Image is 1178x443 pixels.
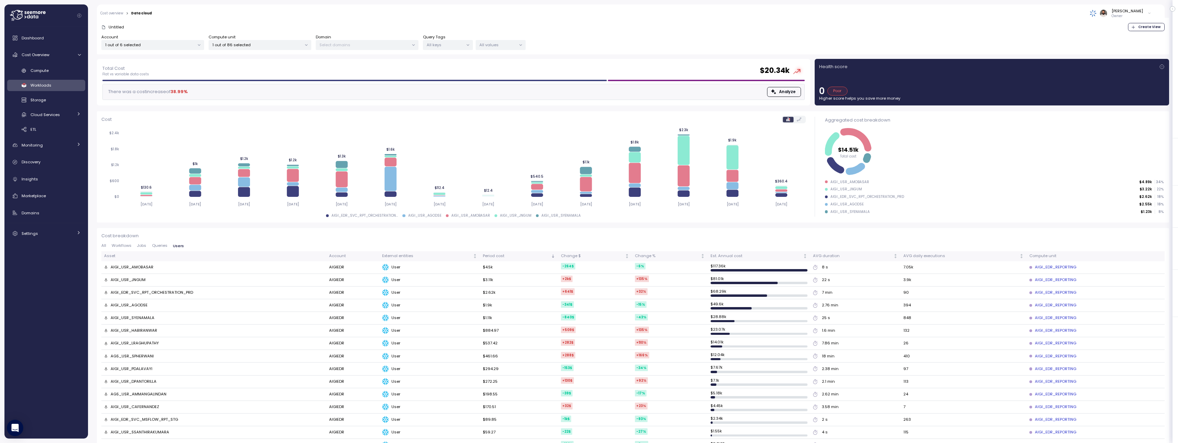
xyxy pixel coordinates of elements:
[382,378,477,385] div: User
[480,363,558,375] td: $294.29
[901,350,1027,363] td: 410
[779,87,795,97] span: Analyze
[22,231,38,236] span: Settings
[1155,202,1163,207] p: 18 %
[480,312,558,325] td: $1.11k
[319,42,409,48] p: Select domains
[822,328,835,334] div: 1.6 min
[708,426,810,439] td: $ 1.55k
[1029,290,1076,296] a: AIGI_EDR_REPORTING
[106,88,188,95] div: There was a cost increase of
[1029,302,1076,308] a: AIGI_EDR_REPORTING
[326,401,379,414] td: AIGIEDR
[711,253,802,259] div: Est. Annual cost
[111,340,159,346] div: AIGI_USR_LRAGHUPATHY
[111,277,146,283] div: AIGI_USR_JNGUM
[480,401,558,414] td: $170.51
[7,48,85,62] a: Cost Overview
[30,68,49,73] span: Compute
[700,254,705,258] div: Not sorted
[171,88,188,95] div: 38.99 %
[326,376,379,388] td: AIGIEDR
[7,65,85,76] a: Compute
[822,277,830,283] div: 22 s
[561,365,574,371] div: -153 $
[822,417,828,423] div: 2 s
[561,428,572,435] div: -22 $
[30,83,51,88] span: Workloads
[22,142,43,148] span: Monitoring
[819,87,825,96] p: 0
[635,276,649,282] div: +135 %
[1029,404,1076,410] a: AIGI_EDR_REPORTING
[480,414,558,426] td: $89.85
[131,12,152,15] div: Data cloud
[635,352,649,358] div: +166 %
[111,315,154,321] div: AIGI_USR_SYENAMALA
[434,186,444,190] tspan: $112.4
[7,124,85,135] a: ETL
[382,366,477,372] div: User
[75,13,84,18] button: Collapse navigation
[1112,8,1143,14] div: [PERSON_NAME]
[114,194,119,199] tspan: $0
[1029,277,1076,283] div: AIGI_EDR_REPORTING
[838,145,859,153] tspan: $14.51k
[382,302,477,309] div: User
[632,251,708,261] th: Change %Not sorted
[1029,340,1076,346] a: AIGI_EDR_REPORTING
[708,388,810,401] td: $ 5.18k
[7,80,85,91] a: Workloads
[482,202,494,206] tspan: [DATE]
[111,328,157,334] div: AIGI_USR_HABIRANWAR
[1029,417,1076,423] a: AIGI_EDR_REPORTING
[379,251,480,261] th: External entitiesNot sorted
[484,188,493,192] tspan: $12.4
[382,277,477,283] div: User
[901,287,1027,299] td: 90
[822,264,828,270] div: 8 s
[822,429,828,435] div: 4 s
[104,253,324,259] div: Asset
[822,315,830,321] div: 25 s
[111,391,166,397] div: AGS_USR_AMMANGALINDAN
[558,251,632,261] th: Change $Not sorted
[110,178,119,183] tspan: $600
[830,194,904,199] div: AIGI_EDR_SVC_RPT_ORCHESTRATION_PRD
[708,401,810,414] td: $ 4.45k
[1139,180,1152,185] p: $4.89k
[30,112,60,117] span: Cloud Services
[825,117,1164,124] div: Aggregated cost breakdown
[1029,315,1076,321] a: AIGI_EDR_REPORTING
[7,227,85,240] a: Settings
[561,339,575,346] div: +282 $
[561,314,576,320] div: -840 $
[635,288,648,295] div: +32 %
[901,363,1027,375] td: 97
[101,232,1165,239] p: Cost breakdown
[382,353,477,360] div: User
[30,127,36,132] span: ETL
[7,206,85,220] a: Domains
[1029,429,1076,435] div: AIGI_EDR_REPORTING
[382,253,472,259] div: External entities
[822,391,839,397] div: 2.62 min
[635,403,648,409] div: +23 %
[708,251,810,261] th: Est. Annual costNot sorted
[126,11,128,16] div: >
[382,416,477,423] div: User
[775,202,787,206] tspan: [DATE]
[541,213,581,218] div: AIGI_USR_SYENAMALA
[7,155,85,169] a: Discovery
[635,314,648,320] div: -43 %
[326,363,379,375] td: AIGIEDR
[382,315,477,321] div: User
[901,312,1027,325] td: 848
[901,251,1027,261] th: AVG daily executionsNot sorted
[635,253,699,259] div: Change %
[708,274,810,287] td: $ 81.01k
[480,274,558,287] td: $3.11k
[840,154,856,159] tspan: Total cost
